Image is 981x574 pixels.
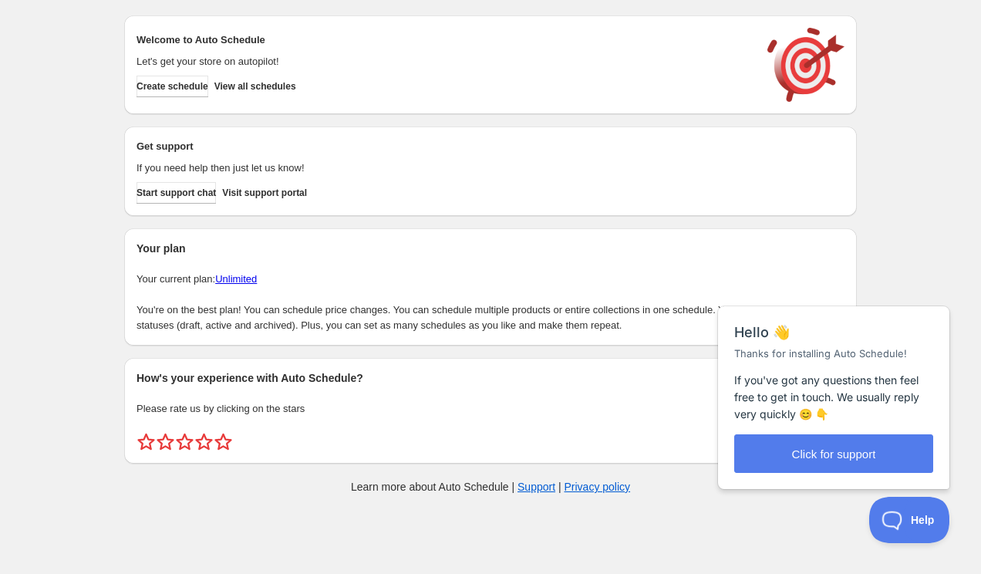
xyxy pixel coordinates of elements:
h2: How's your experience with Auto Schedule? [137,370,844,386]
span: Start support chat [137,187,216,199]
a: Visit support portal [222,182,307,204]
a: Unlimited [215,273,257,285]
p: If you need help then just let us know! [137,160,752,176]
p: Please rate us by clicking on the stars [137,401,844,417]
p: Learn more about Auto Schedule | | [351,479,630,495]
h2: Welcome to Auto Schedule [137,32,752,48]
iframe: Help Scout Beacon - Messages and Notifications [710,268,959,497]
button: View all schedules [214,76,296,97]
p: Your current plan: [137,272,844,287]
span: Visit support portal [222,187,307,199]
h2: Your plan [137,241,844,256]
p: You're on the best plan! You can schedule price changes. You can schedule multiple products or en... [137,302,844,333]
span: View all schedules [214,80,296,93]
a: Start support chat [137,182,216,204]
a: Support [517,481,555,493]
p: Let's get your store on autopilot! [137,54,752,69]
a: Privacy policy [565,481,631,493]
h2: Get support [137,139,752,154]
span: Create schedule [137,80,208,93]
iframe: Help Scout Beacon - Open [869,497,950,543]
button: Create schedule [137,76,208,97]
